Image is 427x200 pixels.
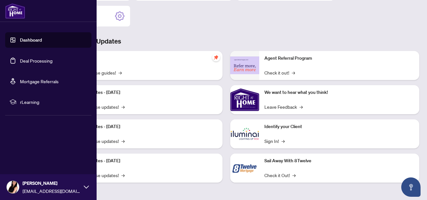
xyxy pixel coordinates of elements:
[299,103,303,110] span: →
[121,103,125,110] span: →
[7,181,19,193] img: Profile Icon
[264,55,414,62] p: Agent Referral Program
[23,187,81,195] span: [EMAIL_ADDRESS][DOMAIN_NAME]
[121,172,125,179] span: →
[20,78,59,84] a: Mortgage Referrals
[230,154,259,183] img: Sail Away With 8Twelve
[121,137,125,145] span: →
[264,89,414,96] p: We want to hear what you think!
[264,69,295,76] a: Check it out!→
[264,172,296,179] a: Check it Out!→
[5,3,25,19] img: logo
[230,85,259,114] img: We want to hear what you think!
[68,55,217,62] p: Self-Help
[230,119,259,148] img: Identify your Client
[68,157,217,165] p: Platform Updates - [DATE]
[20,98,87,105] span: rLearning
[68,89,217,96] p: Platform Updates - [DATE]
[68,123,217,130] p: Platform Updates - [DATE]
[20,37,42,43] a: Dashboard
[212,54,220,61] span: pushpin
[20,58,52,64] a: Deal Processing
[264,123,414,130] p: Identify your Client
[264,103,303,110] a: Leave Feedback→
[33,37,419,46] h3: Brokerage & Industry Updates
[292,69,295,76] span: →
[401,177,421,197] button: Open asap
[230,56,259,74] img: Agent Referral Program
[23,180,81,187] span: [PERSON_NAME]
[281,137,285,145] span: →
[264,137,285,145] a: Sign In!→
[292,172,296,179] span: →
[264,157,414,165] p: Sail Away With 8Twelve
[119,69,122,76] span: →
